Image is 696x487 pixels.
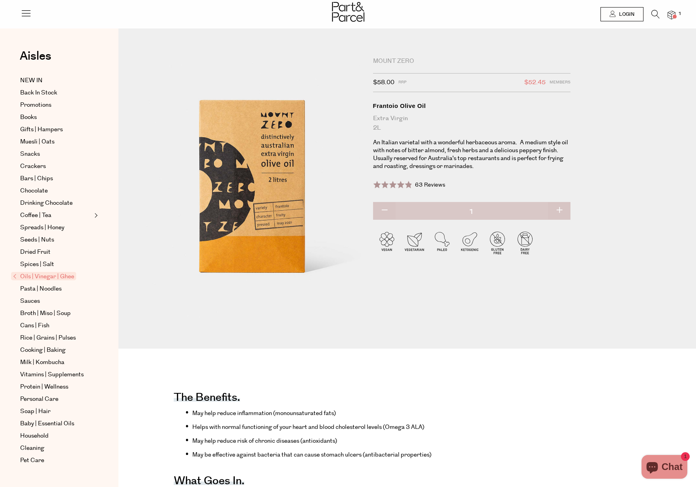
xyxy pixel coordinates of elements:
span: Milk | Kombucha [20,358,64,367]
span: Books [20,113,37,122]
a: Snacks [20,149,92,159]
button: Expand/Collapse Coffee | Tea [92,211,98,220]
a: Oils | Vinegar | Ghee [13,272,92,281]
a: Rice | Grains | Pulses [20,333,92,343]
a: Vitamins | Supplements [20,370,92,379]
li: May be effective against bacteria that can cause stomach ulcers (antibacterial properties) [186,449,493,460]
inbox-online-store-chat: Shopify online store chat [639,455,690,481]
a: Back In Stock [20,88,92,98]
a: Broth | Miso | Soup [20,309,92,318]
li: May help reduce inflammation (monounsaturated fats) [186,407,493,418]
a: Login [600,7,643,21]
a: Household [20,431,92,441]
img: P_P-ICONS-Live_Bec_V11_Vegan.svg [373,229,401,257]
span: Household [20,431,49,441]
span: Spices | Salt [20,260,54,269]
p: An Italian varietal with a wonderful herbaceous aroma. A medium style oil with notes of bitter al... [373,139,570,170]
img: P_P-ICONS-Live_Bec_V11_Paleo.svg [428,229,456,257]
a: Personal Care [20,395,92,404]
a: Crackers [20,162,92,171]
span: NEW IN [20,76,43,85]
span: Dried Fruit [20,247,51,257]
a: Gifts | Hampers [20,125,92,134]
span: Vitamins | Supplements [20,370,84,379]
li: Helps with normal functioning of your heart and blood cholesterol levels (Omega 3 ALA) [186,421,493,432]
li: May help reduce risk of chronic diseases (antioxidants) [186,435,493,446]
a: Dried Fruit [20,247,92,257]
span: Spreads | Honey [20,223,64,232]
a: Protein | Wellness [20,382,92,392]
span: Promotions [20,100,51,110]
a: Books [20,113,92,122]
a: Chocolate [20,186,92,196]
span: Sauces [20,296,40,306]
span: Drinking Chocolate [20,198,73,208]
span: Personal Care [20,395,58,404]
img: P_P-ICONS-Live_Bec_V11_Gluten_Free.svg [484,229,511,257]
a: Baby | Essential Oils [20,419,92,428]
a: Promotions [20,100,92,110]
span: RRP [398,77,407,88]
span: Coffee | Tea [20,211,51,220]
span: Muesli | Oats [20,137,54,147]
span: Cleaning [20,444,44,453]
a: Cooking | Baking [20,345,92,355]
a: Muesli | Oats [20,137,92,147]
a: Cans | Fish [20,321,92,330]
a: Spreads | Honey [20,223,92,232]
img: P_P-ICONS-Live_Bec_V11_Vegetarian.svg [401,229,428,257]
img: P_P-ICONS-Live_Bec_V11_Dairy_Free.svg [511,229,539,257]
a: Pasta | Noodles [20,284,92,294]
span: $58.00 [373,77,394,88]
span: Broth | Miso | Soup [20,309,71,318]
span: Login [617,11,634,18]
img: Part&Parcel [332,2,364,22]
a: Coffee | Tea [20,211,92,220]
a: Aisles [20,50,51,70]
span: Bars | Chips [20,174,53,183]
div: Mount Zero [373,57,570,65]
span: Oils | Vinegar | Ghee [11,272,76,280]
a: Bars | Chips [20,174,92,183]
span: Cooking | Baking [20,345,66,355]
h4: What goes in. [174,479,244,485]
img: Frantoio Olive Oil [142,60,361,319]
span: Seeds | Nuts [20,235,54,245]
span: Members [550,77,570,88]
h4: The benefits. [174,396,240,402]
a: Sauces [20,296,92,306]
a: Cleaning [20,444,92,453]
span: 63 Reviews [415,181,445,189]
a: Pet Care [20,456,92,465]
a: Soap | Hair [20,407,92,416]
a: Milk | Kombucha [20,358,92,367]
span: Pet Care [20,456,44,465]
a: NEW IN [20,76,92,85]
span: Rice | Grains | Pulses [20,333,76,343]
a: Seeds | Nuts [20,235,92,245]
img: P_P-ICONS-Live_Bec_V11_Ketogenic.svg [456,229,484,257]
a: 1 [668,11,675,19]
div: Extra Virgin 2L [373,114,570,133]
span: Snacks [20,149,40,159]
span: 1 [676,10,683,17]
span: Chocolate [20,186,48,196]
input: QTY Frantoio Olive Oil [373,202,570,222]
span: Soap | Hair [20,407,51,416]
span: Aisles [20,47,51,65]
span: Crackers [20,162,46,171]
span: Baby | Essential Oils [20,419,74,428]
span: Protein | Wellness [20,382,68,392]
a: Drinking Chocolate [20,198,92,208]
span: Gifts | Hampers [20,125,63,134]
span: Pasta | Noodles [20,284,62,294]
span: Back In Stock [20,88,57,98]
span: Cans | Fish [20,321,49,330]
span: $52.45 [524,77,546,88]
div: Frantoio Olive Oil [373,102,570,110]
a: Spices | Salt [20,260,92,269]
